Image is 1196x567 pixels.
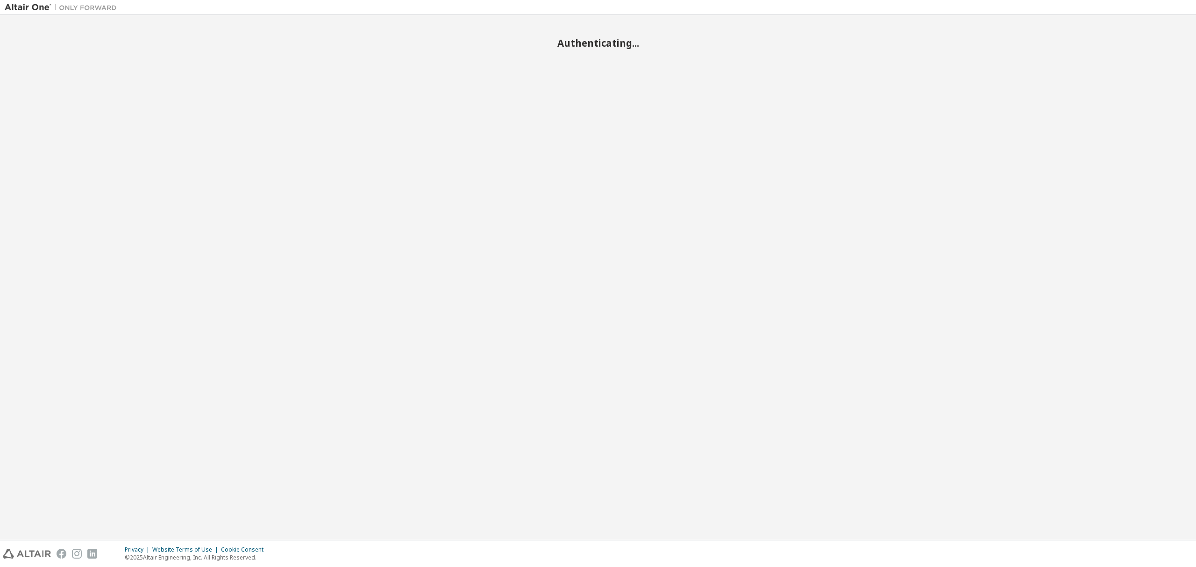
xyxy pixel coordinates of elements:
p: © 2025 Altair Engineering, Inc. All Rights Reserved. [125,553,269,561]
h2: Authenticating... [5,37,1191,49]
div: Cookie Consent [221,546,269,553]
img: instagram.svg [72,549,82,559]
div: Website Terms of Use [152,546,221,553]
img: linkedin.svg [87,549,97,559]
div: Privacy [125,546,152,553]
img: altair_logo.svg [3,549,51,559]
img: Altair One [5,3,121,12]
img: facebook.svg [57,549,66,559]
